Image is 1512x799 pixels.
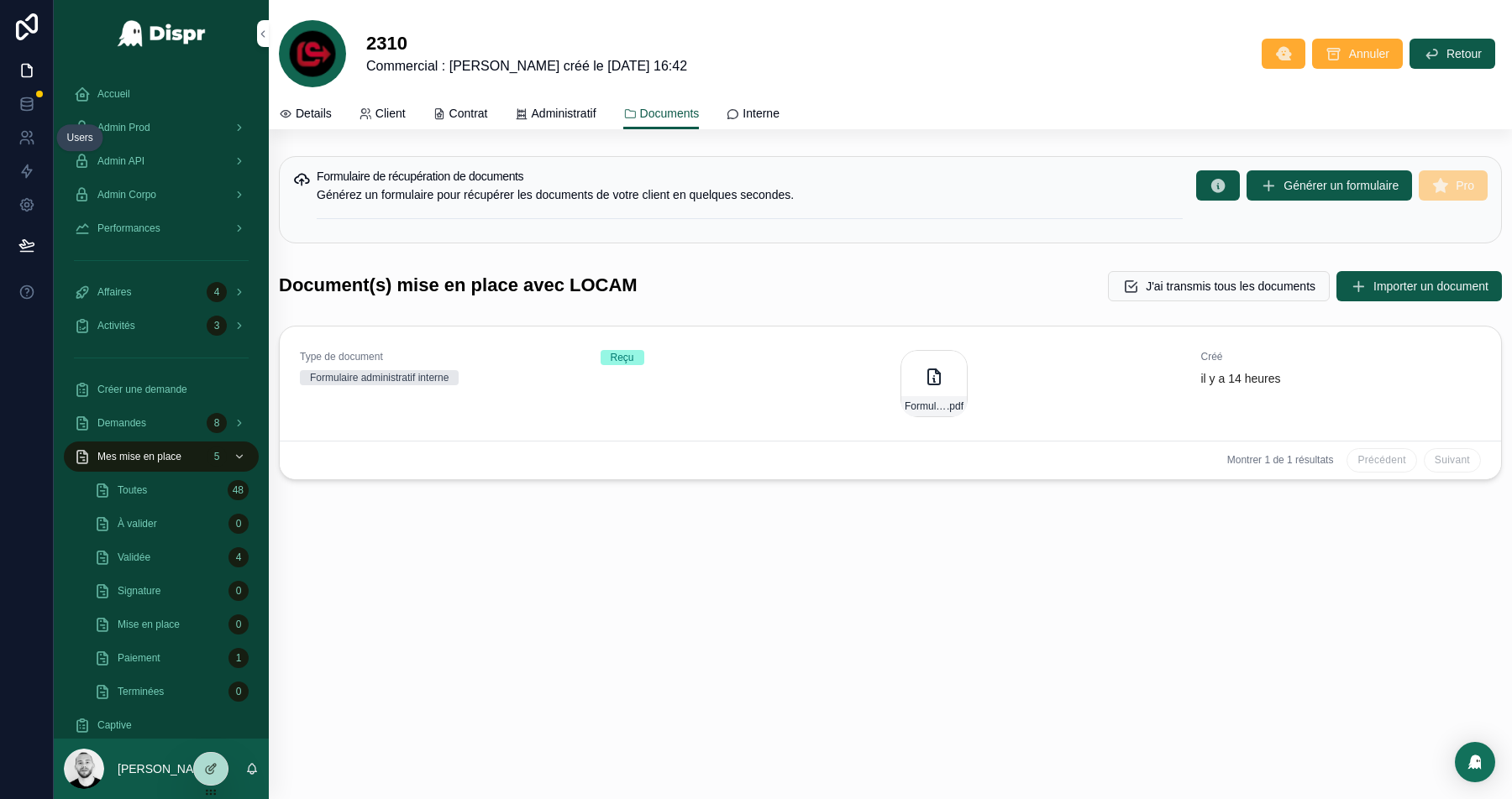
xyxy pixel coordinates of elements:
[532,105,596,122] span: Administratif
[279,98,332,132] a: Details
[310,370,449,385] div: Formulaire administratif interne
[1146,278,1315,295] span: J'ai transmis tous les documents
[228,681,249,702] div: 0
[67,131,93,144] div: Users
[118,685,164,698] span: Terminées
[97,718,132,732] span: Captive
[97,383,187,396] span: Créer une demande
[1312,39,1403,69] button: Annuler
[1336,271,1502,301] button: Importer un document
[317,170,1183,182] h5: Formulaire de récupération de documents
[64,146,259,176] a: Admin API
[359,98,406,132] a: Client
[1201,350,1482,363] span: Créé
[515,98,596,132] a: Administratif
[84,609,259,640] a: Mise en place0
[375,105,406,122] span: Client
[905,399,947,413] span: Formulaire-adv-231
[317,185,1183,219] div: Générez un formulaire pour récupérer les documents de votre client en quelques secondes. ****
[64,311,259,341] a: Activités3
[64,213,259,243] a: Performances
[300,350,580,363] span: Type de document
[1247,170,1412,201] button: Générer un formulaire
[280,326,1501,441] a: Type de documentFormulaire administratif interneReçuFormulaire-adv-231.pdfCrééil y a 14 heures
[228,614,249,634] div: 0
[228,514,249,534] div: 0
[118,584,160,598] span: Signature
[97,154,144,168] span: Admin API
[228,648,249,668] div: 1
[64,180,259,210] a: Admin Corpo
[64,374,259,405] a: Créer une demande
[366,56,687,76] span: Commercial : [PERSON_NAME] créé le [DATE] 16:42
[84,542,259,572] a: Validée4
[118,651,160,665] span: Paiement
[97,319,135,332] span: Activités
[207,282,227,302] div: 4
[279,273,638,299] h1: Document(s) mise en place avec LOCAM
[84,643,259,673] a: Paiement1
[84,676,259,707] a: Terminées0
[1446,45,1482,62] span: Retour
[207,316,227,336] div: 3
[228,547,249,567] div: 4
[97,222,160,235] span: Performances
[743,105,780,122] span: Interne
[64,79,259,109] a: Accueil
[64,277,259,307] a: Affaires4
[228,581,249,601] div: 0
[1455,742,1495,782] div: Open Intercom Messenger
[97,450,181,463] span: Mes mise en place
[118,483,147,497] span: Toutes
[640,105,700,122] span: Documents
[64,710,259,740] a: Captive
[97,87,130,101] span: Accueil
[118,551,150,564] span: Validée
[207,446,227,467] div: 5
[611,350,634,365] div: Reçu
[207,413,227,433] div: 8
[726,98,780,132] a: Interne
[1227,453,1334,467] span: Montrer 1 de 1 résultats
[1108,271,1330,301] button: J'ai transmis tous les documents
[84,475,259,505] a: Toutes48
[1349,45,1389,62] span: Annuler
[117,20,207,47] img: App logo
[54,67,269,739] div: scrollable content
[84,509,259,539] a: À valider0
[317,185,1183,205] p: Générez un formulaire pour récupérer les documents de votre client en quelques secondes.
[947,399,963,413] span: .pdf
[97,188,156,201] span: Admin Corpo
[1373,278,1488,295] span: Importer un document
[64,112,259,143] a: Admin Prod
[366,31,687,57] h1: 2310
[449,105,488,122] span: Contrat
[1284,177,1399,194] span: Générer un formulaire
[433,98,488,132] a: Contrat
[118,760,214,777] p: [PERSON_NAME]
[296,105,332,122] span: Details
[97,285,131,299] span: Affaires
[118,618,180,631] span: Mise en place
[228,480,249,500] div: 48
[64,408,259,438] a: Demandes8
[84,576,259,606] a: Signature0
[1201,370,1281,387] p: il y a 14 heures
[64,441,259,472] a: Mes mise en place5
[623,98,700,130] a: Documents
[1410,39,1495,69] button: Retour
[97,121,150,134] span: Admin Prod
[97,416,146,430] span: Demandes
[118,517,157,530] span: À valider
